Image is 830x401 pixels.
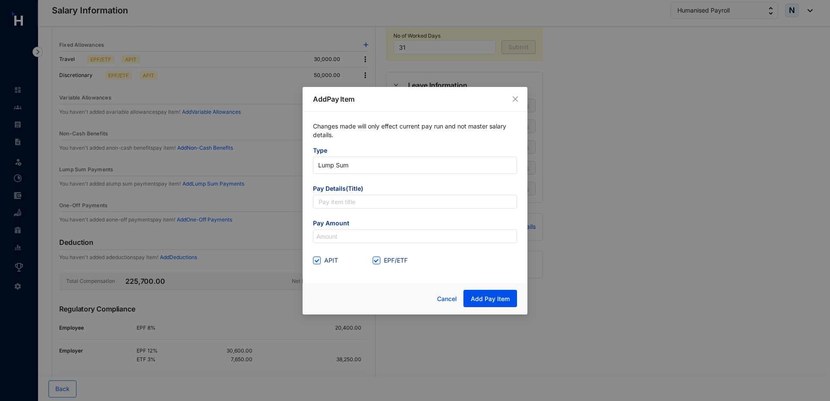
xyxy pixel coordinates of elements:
[313,219,517,229] span: Pay Amount
[380,256,411,265] span: EPF/ETF
[318,159,512,172] span: Lump Sum
[313,146,517,157] span: Type
[511,94,520,104] button: Close
[313,184,517,195] span: Pay Details(Title)
[313,230,517,244] input: Amount
[313,94,517,104] p: Add Pay Item
[437,294,457,304] span: Cancel
[321,256,342,265] span: APIT
[463,290,517,307] button: Add Pay Item
[512,96,519,103] span: close
[471,295,510,303] span: Add Pay Item
[313,122,517,146] p: Changes made will only effect current pay run and not master salary details.
[431,290,463,308] button: Cancel
[313,195,517,209] input: Pay item title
